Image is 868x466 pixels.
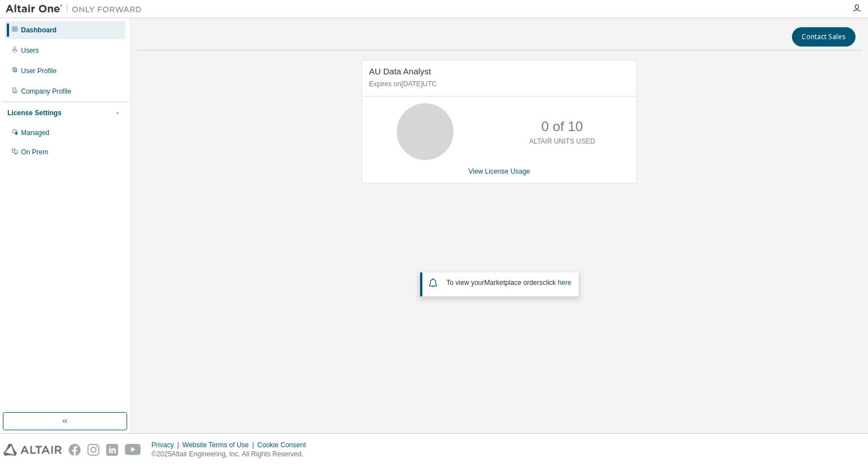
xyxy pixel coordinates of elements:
div: On Prem [21,148,48,157]
img: instagram.svg [87,444,99,456]
a: View License Usage [468,167,530,175]
p: © 2025 Altair Engineering, Inc. All Rights Reserved. [152,450,313,459]
div: User Profile [21,66,57,75]
span: To view your click [446,279,571,287]
div: Managed [21,128,49,137]
img: altair_logo.svg [3,444,62,456]
img: facebook.svg [69,444,81,456]
p: Expires on [DATE] UTC [369,79,627,89]
p: ALTAIR UNITS USED [529,137,595,146]
img: Altair One [6,3,148,15]
div: License Settings [7,108,61,117]
div: Cookie Consent [257,440,312,450]
img: linkedin.svg [106,444,118,456]
span: AU Data Analyst [369,66,431,76]
button: Contact Sales [792,27,856,47]
img: youtube.svg [125,444,141,456]
div: Company Profile [21,87,72,96]
a: here [557,279,571,287]
div: Privacy [152,440,182,450]
p: 0 of 10 [542,117,583,136]
div: Dashboard [21,26,57,35]
div: Users [21,46,39,55]
em: Marketplace orders [484,279,543,287]
div: Website Terms of Use [182,440,257,450]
